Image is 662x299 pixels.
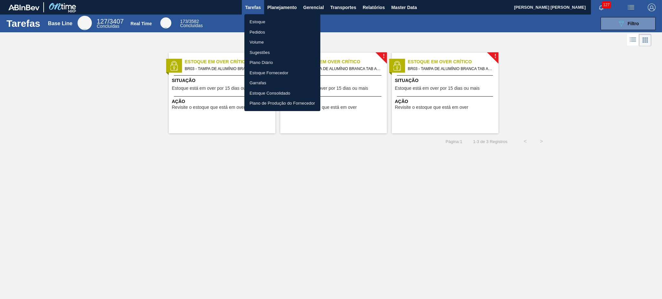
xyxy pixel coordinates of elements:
[244,37,320,47] a: Volume
[244,17,320,27] a: Estoque
[244,47,320,58] a: Sugestões
[244,78,320,88] a: Garrafas
[244,88,320,98] a: Estoque Consolidado
[244,27,320,37] a: Pedidos
[244,57,320,68] a: Plano Diário
[244,98,320,108] a: Plano de Produção do Fornecedor
[244,68,320,78] a: Estoque Fornecedor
